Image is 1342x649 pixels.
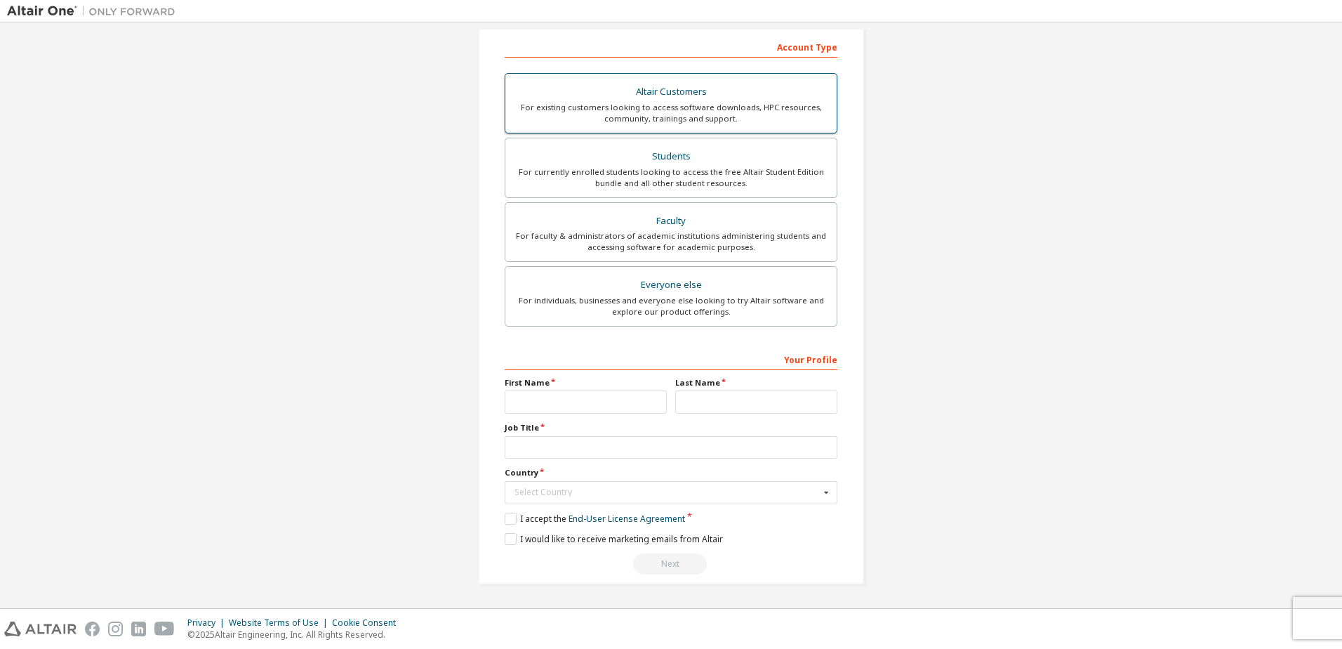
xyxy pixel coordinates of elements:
[7,4,182,18] img: Altair One
[85,622,100,636] img: facebook.svg
[514,211,828,231] div: Faculty
[187,629,404,641] p: © 2025 Altair Engineering, Inc. All Rights Reserved.
[229,617,332,629] div: Website Terms of Use
[569,513,685,525] a: End-User License Agreement
[505,553,837,575] div: Read and acccept EULA to continue
[514,488,820,497] div: Select Country
[675,377,837,388] label: Last Name
[514,166,828,189] div: For currently enrolled students looking to access the free Altair Student Edition bundle and all ...
[505,422,837,433] label: Job Title
[505,513,685,525] label: I accept the
[514,102,828,124] div: For existing customers looking to access software downloads, HPC resources, community, trainings ...
[514,275,828,295] div: Everyone else
[505,35,837,58] div: Account Type
[514,230,828,253] div: For faculty & administrators of academic institutions administering students and accessing softwa...
[514,295,828,317] div: For individuals, businesses and everyone else looking to try Altair software and explore our prod...
[4,622,77,636] img: altair_logo.svg
[505,377,667,388] label: First Name
[514,147,828,166] div: Students
[108,622,123,636] img: instagram.svg
[505,467,837,478] label: Country
[505,533,723,545] label: I would like to receive marketing emails from Altair
[187,617,229,629] div: Privacy
[332,617,404,629] div: Cookie Consent
[505,348,837,370] div: Your Profile
[131,622,146,636] img: linkedin.svg
[514,82,828,102] div: Altair Customers
[154,622,175,636] img: youtube.svg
